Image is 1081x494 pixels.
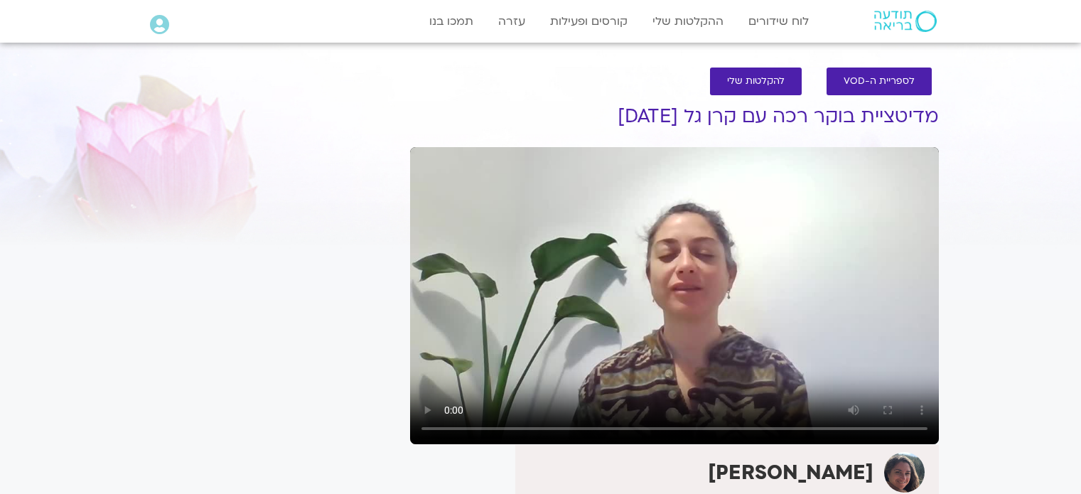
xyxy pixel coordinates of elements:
a: לספריית ה-VOD [827,68,932,95]
strong: [PERSON_NAME] [708,459,873,486]
a: להקלטות שלי [710,68,802,95]
span: להקלטות שלי [727,76,785,87]
img: תודעה בריאה [874,11,937,32]
img: קרן גל [884,452,925,493]
h1: מדיטציית בוקר רכה עם קרן גל [DATE] [410,106,939,127]
a: עזרה [491,8,532,35]
a: תמכו בנו [422,8,480,35]
span: לספריית ה-VOD [844,76,915,87]
a: לוח שידורים [741,8,816,35]
a: קורסים ופעילות [543,8,635,35]
a: ההקלטות שלי [645,8,731,35]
